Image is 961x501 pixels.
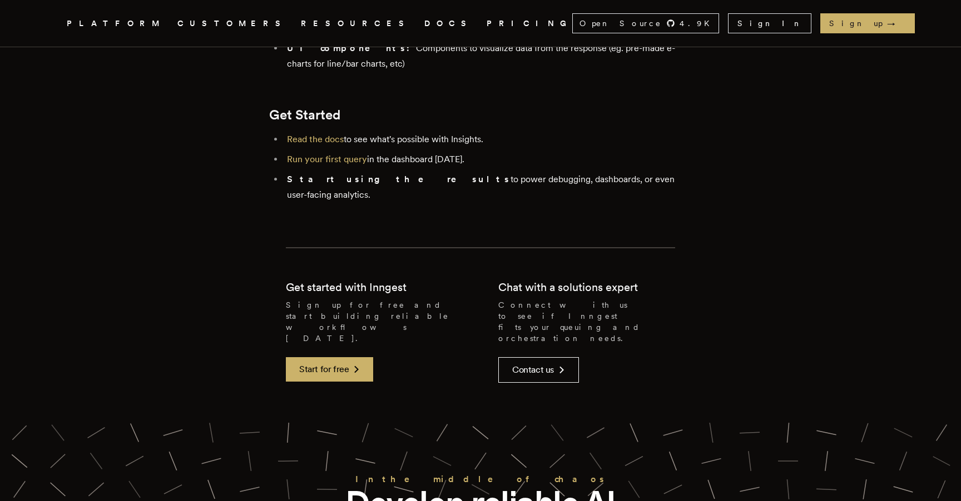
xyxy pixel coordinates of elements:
li: Components to visualize data from the response (eg. pre-made e-charts for line/bar charts, etc) [284,41,692,72]
li: to power debugging, dashboards, or even user-facing analytics. [284,172,692,203]
a: Sign up [820,13,915,33]
a: PRICING [487,17,572,31]
span: 4.9 K [680,18,716,29]
a: Read the docs [287,134,344,144]
li: to see what's possible with Insights. [284,132,692,147]
button: PLATFORM [67,17,164,31]
button: RESOURCES [301,17,411,31]
a: Start for free [286,357,373,382]
p: Sign up for free and start building reliable workflows [DATE]. [286,299,463,344]
h2: Chat with a solutions expert [498,279,638,295]
li: in the dashboard [DATE]. [284,152,692,167]
span: → [887,18,906,29]
p: Connect with us to see if Inngest fits your queuing and orchestration needs. [498,299,675,344]
h2: In the middle of chaos [303,472,658,487]
a: Sign In [728,13,811,33]
a: DOCS [424,17,473,31]
h2: Get Started [269,107,692,123]
strong: Start using the results [287,174,511,184]
span: Open Source [579,18,662,29]
strong: UI components: [287,43,416,53]
a: Run your first query [287,154,367,164]
a: CUSTOMERS [177,17,288,31]
a: Contact us [498,357,579,383]
h2: Get started with Inngest [286,279,407,295]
